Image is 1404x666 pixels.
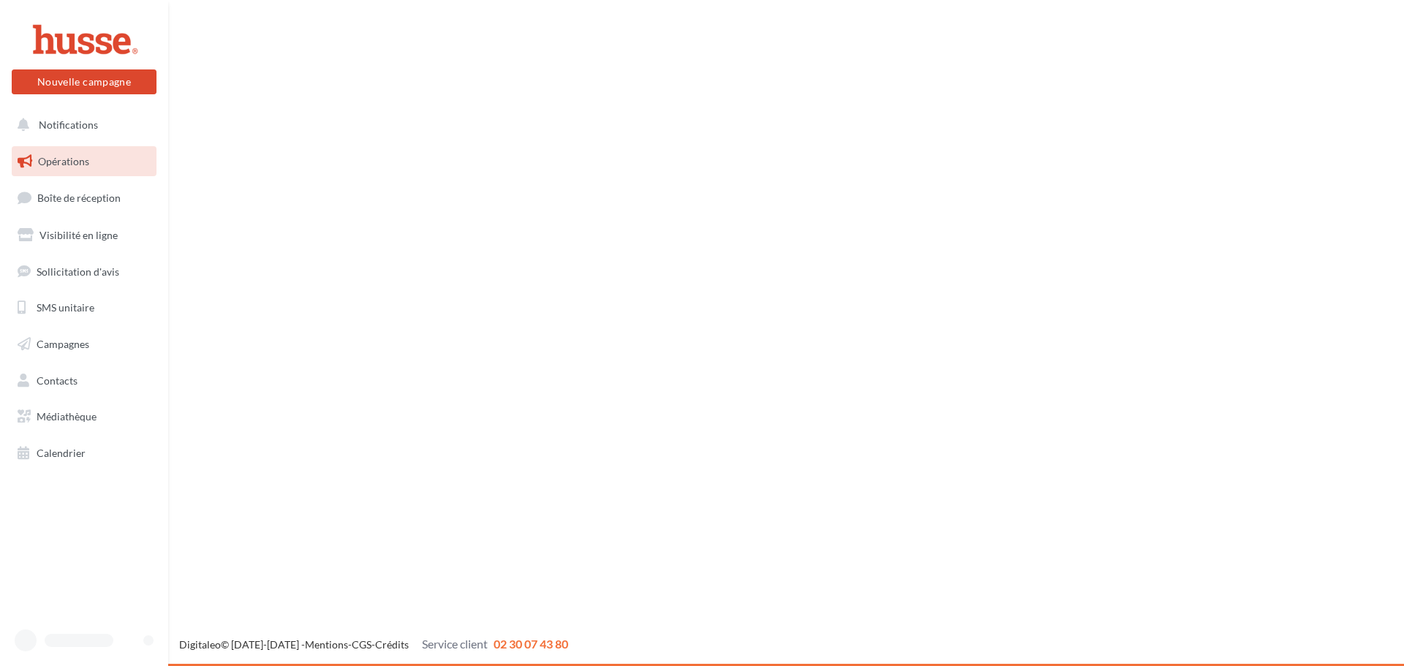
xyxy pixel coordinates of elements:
[37,338,89,350] span: Campagnes
[494,637,568,651] span: 02 30 07 43 80
[179,638,568,651] span: © [DATE]-[DATE] - - -
[9,110,154,140] button: Notifications
[179,638,221,651] a: Digitaleo
[9,366,159,396] a: Contacts
[9,438,159,469] a: Calendrier
[375,638,409,651] a: Crédits
[9,182,159,213] a: Boîte de réception
[352,638,371,651] a: CGS
[38,155,89,167] span: Opérations
[37,374,78,387] span: Contacts
[37,447,86,459] span: Calendrier
[12,69,156,94] button: Nouvelle campagne
[9,401,159,432] a: Médiathèque
[37,265,119,277] span: Sollicitation d'avis
[9,220,159,251] a: Visibilité en ligne
[9,292,159,323] a: SMS unitaire
[37,192,121,204] span: Boîte de réception
[39,229,118,241] span: Visibilité en ligne
[422,637,488,651] span: Service client
[305,638,348,651] a: Mentions
[9,257,159,287] a: Sollicitation d'avis
[9,146,159,177] a: Opérations
[39,118,98,131] span: Notifications
[37,410,97,423] span: Médiathèque
[37,301,94,314] span: SMS unitaire
[9,329,159,360] a: Campagnes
